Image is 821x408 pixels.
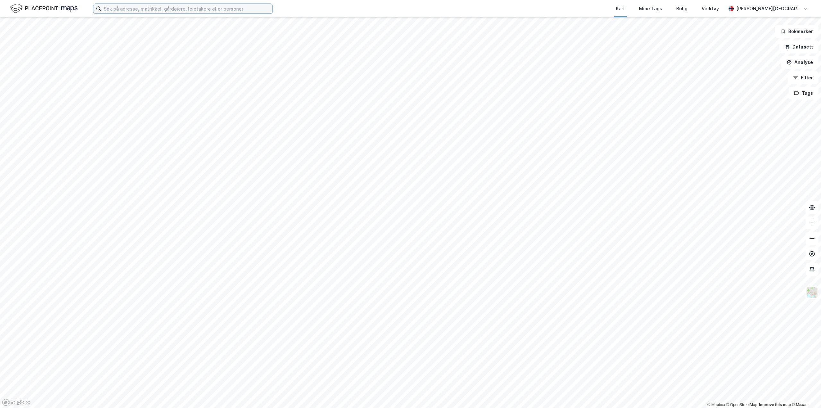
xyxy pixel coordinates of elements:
[10,3,78,14] img: logo.f888ab2527a4732fd821a326f86c7f29.svg
[616,5,625,13] div: Kart
[759,403,791,407] a: Improve this map
[789,377,821,408] iframe: Chat Widget
[639,5,662,13] div: Mine Tags
[2,399,30,406] a: Mapbox homepage
[702,5,719,13] div: Verktøy
[775,25,818,38] button: Bokmerker
[781,56,818,69] button: Analyse
[806,286,818,298] img: Z
[726,403,757,407] a: OpenStreetMap
[101,4,272,13] input: Søk på adresse, matrikkel, gårdeiere, leietakere eller personer
[736,5,800,13] div: [PERSON_NAME][GEOGRAPHIC_DATA]
[788,71,818,84] button: Filter
[676,5,687,13] div: Bolig
[789,87,818,100] button: Tags
[779,40,818,53] button: Datasett
[707,403,725,407] a: Mapbox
